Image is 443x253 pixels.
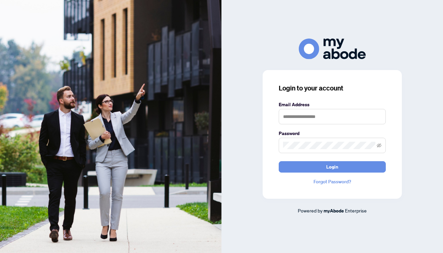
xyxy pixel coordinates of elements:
[279,130,386,137] label: Password
[279,178,386,185] a: Forgot Password?
[298,207,323,213] span: Powered by
[377,143,381,148] span: eye-invisible
[326,162,338,172] span: Login
[279,101,386,108] label: Email Address
[279,83,386,93] h3: Login to your account
[299,39,366,59] img: ma-logo
[324,207,344,214] a: myAbode
[345,207,367,213] span: Enterprise
[279,161,386,173] button: Login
